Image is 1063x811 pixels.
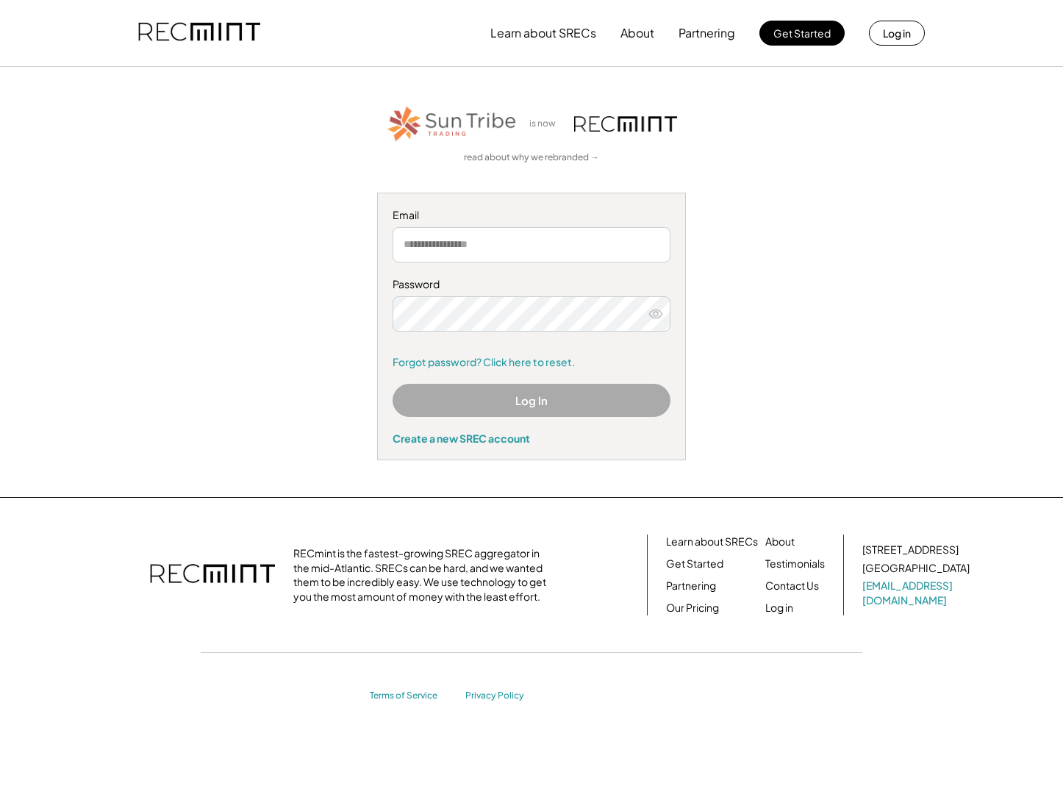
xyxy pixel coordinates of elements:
div: Create a new SREC account [393,432,670,445]
a: Forgot password? Click here to reset. [393,355,670,370]
a: read about why we rebranded → [464,151,599,164]
div: Password [393,277,670,292]
img: STT_Horizontal_Logo%2B-%2BColor.png [386,104,518,144]
img: recmint-logotype%403x.png [138,8,260,58]
a: Terms of Service [370,690,451,702]
button: Log In [393,384,670,417]
a: [EMAIL_ADDRESS][DOMAIN_NAME] [862,579,973,607]
a: Privacy Policy [465,690,531,702]
div: RECmint is the fastest-growing SREC aggregator in the mid-Atlantic. SRECs can be hard, and we wan... [293,546,554,604]
div: Email [393,208,670,223]
a: Partnering [666,579,716,593]
button: Partnering [679,18,735,48]
img: recmint-logotype%403x.png [574,116,677,132]
div: [STREET_ADDRESS] [862,543,959,557]
a: Testimonials [765,557,825,571]
a: Get Started [666,557,723,571]
a: Learn about SRECs [666,535,758,549]
a: Contact Us [765,579,819,593]
a: About [765,535,795,549]
button: Learn about SRECs [490,18,596,48]
div: [GEOGRAPHIC_DATA] [862,561,970,576]
button: Get Started [759,21,845,46]
button: About [620,18,654,48]
img: recmint-logotype%403x.png [150,549,275,601]
a: Log in [765,601,793,615]
button: Log in [869,21,925,46]
div: is now [526,118,567,130]
a: Our Pricing [666,601,719,615]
